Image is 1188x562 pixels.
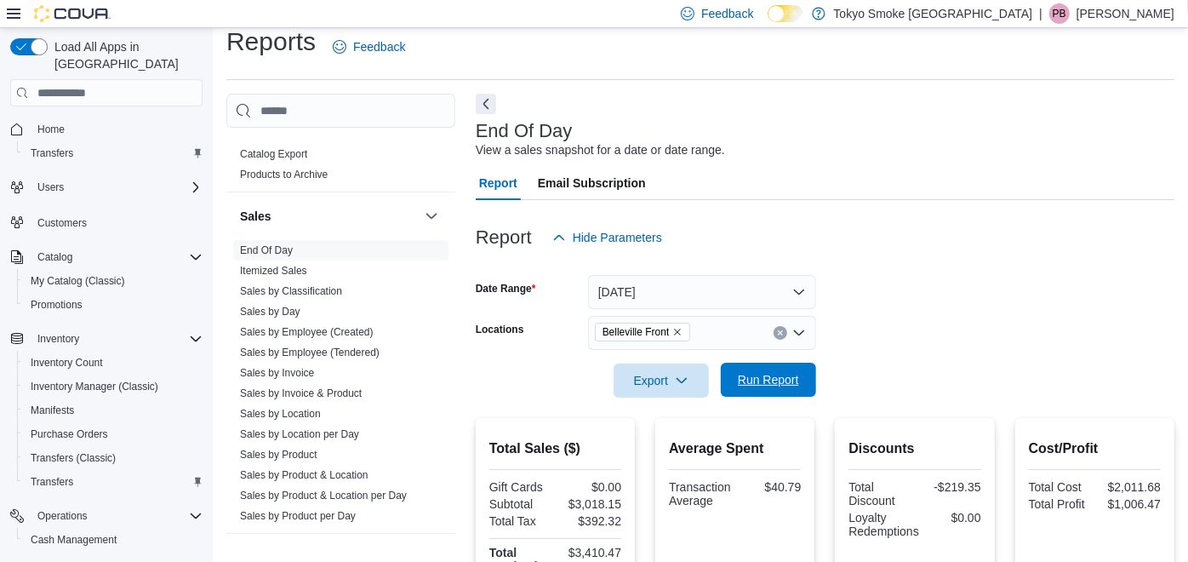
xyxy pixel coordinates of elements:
div: $1,006.47 [1098,497,1161,511]
h2: Total Sales ($) [489,439,621,459]
button: Transfers [17,470,209,494]
button: Operations [31,506,94,526]
span: Inventory [31,329,203,349]
div: Total Profit [1029,497,1092,511]
span: Manifests [31,404,74,417]
a: Catalog Export [240,148,307,160]
a: Manifests [24,400,81,421]
span: Load All Apps in [GEOGRAPHIC_DATA] [48,38,203,72]
span: Sales by Product [240,448,317,462]
button: Promotions [17,293,209,317]
span: Catalog [37,250,72,264]
button: Remove Belleville Front from selection in this group [672,327,683,337]
span: Sales by Product & Location per Day [240,489,407,502]
span: Sales by Classification [240,284,342,298]
button: Manifests [17,399,209,422]
button: Cash Management [17,528,209,552]
a: Sales by Product & Location per Day [240,490,407,502]
label: Locations [476,323,524,336]
span: End Of Day [240,244,293,257]
span: Customers [31,211,203,232]
span: Products to Archive [240,168,328,181]
a: Purchase Orders [24,424,115,444]
span: Feedback [701,5,753,22]
span: Dark Mode [768,22,768,23]
div: Gift Cards [489,480,552,494]
span: Transfers (Classic) [31,451,116,465]
h1: Reports [226,25,316,59]
a: Transfers [24,472,80,492]
a: End Of Day [240,244,293,256]
span: Sales by Product per Day [240,509,356,523]
span: Catalog [31,247,203,267]
button: My Catalog (Classic) [17,269,209,293]
div: $2,011.68 [1098,480,1161,494]
span: My Catalog (Classic) [24,271,203,291]
button: Transfers [17,141,209,165]
p: [PERSON_NAME] [1077,3,1174,24]
a: Home [31,119,71,140]
span: Sales by Employee (Created) [240,325,374,339]
div: Loyalty Redemptions [848,511,919,538]
button: Export [614,364,709,398]
h3: Sales [240,208,271,225]
a: Customers [31,213,94,233]
a: Sales by Location [240,408,321,420]
span: Sales by Employee (Tendered) [240,346,380,359]
span: Manifests [24,400,203,421]
a: Sales by Location per Day [240,428,359,440]
span: Home [37,123,65,136]
span: Users [37,181,64,194]
span: Belleville Front [595,323,691,341]
a: Sales by Employee (Created) [240,326,374,338]
span: Transfers [24,143,203,163]
button: Sales [421,206,442,227]
div: $3,018.15 [558,497,621,511]
span: Inventory Count [24,353,203,373]
span: Transfers [31,146,73,160]
a: Sales by Product [240,449,317,461]
button: Inventory Manager (Classic) [17,375,209,399]
a: My Catalog (Classic) [24,271,132,291]
span: Run Report [738,371,799,388]
button: Catalog [31,247,79,267]
button: Customers [3,209,209,234]
span: Home [31,118,203,140]
span: Report [479,166,517,200]
span: Sales by Invoice [240,366,314,380]
div: -$219.35 [918,480,981,494]
span: Sales by Location per Day [240,427,359,441]
button: Inventory Count [17,351,209,375]
a: Transfers (Classic) [24,448,123,468]
label: Date Range [476,282,536,295]
span: Inventory Manager (Classic) [24,376,203,397]
h2: Cost/Profit [1029,439,1161,459]
h2: Discounts [848,439,980,459]
button: Home [3,117,209,141]
button: Users [31,177,71,198]
div: $40.79 [739,480,802,494]
button: Run Report [721,363,816,397]
span: Customers [37,216,87,230]
span: PB [1053,3,1066,24]
a: Products to Archive [240,169,328,181]
a: Inventory Manager (Classic) [24,376,165,397]
span: Operations [37,509,88,523]
span: Cash Management [31,533,117,547]
a: Sales by Day [240,306,300,318]
div: $0.00 [558,480,621,494]
button: Users [3,175,209,199]
button: Catalog [3,245,209,269]
span: My Catalog (Classic) [31,274,125,288]
button: [DATE] [588,275,816,309]
div: View a sales snapshot for a date or date range. [476,141,725,159]
div: Subtotal [489,497,552,511]
a: Sales by Employee (Tendered) [240,347,380,358]
span: Itemized Sales [240,264,307,278]
button: Inventory [31,329,86,349]
span: Transfers [24,472,203,492]
span: Hide Parameters [573,229,662,246]
button: Hide Parameters [545,221,669,255]
span: Feedback [353,38,405,55]
a: Transfers [24,143,80,163]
